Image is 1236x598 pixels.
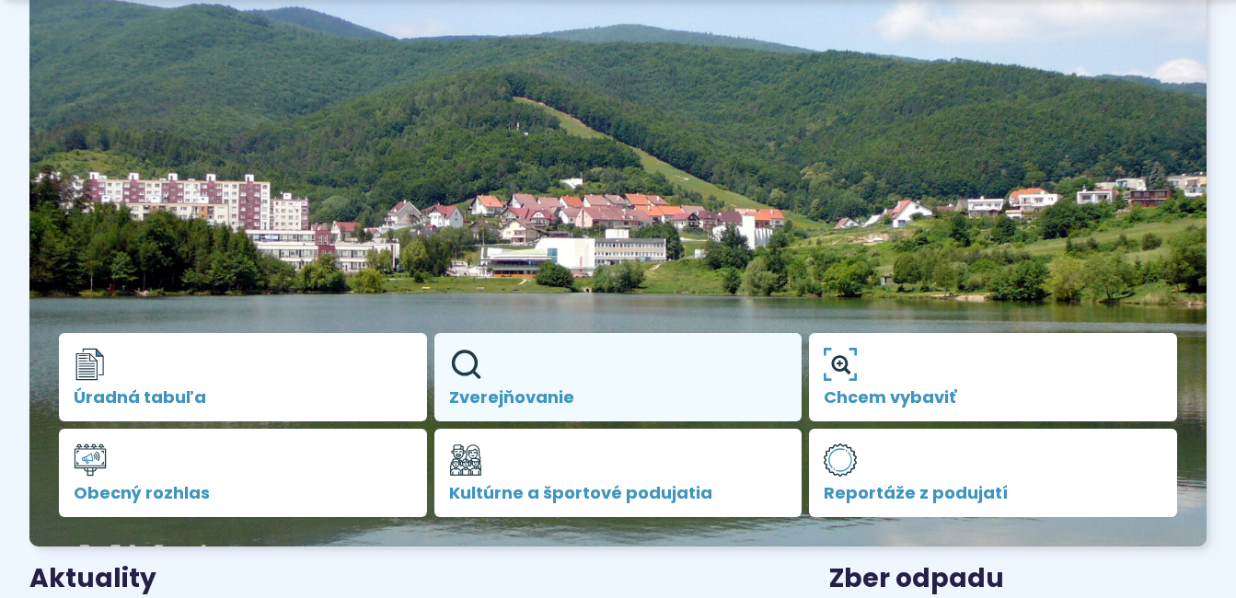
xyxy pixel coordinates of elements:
[434,333,803,421] a: Zverejňovanie
[29,565,156,593] h3: Aktuality
[809,333,1177,421] a: Chcem vybaviť
[74,484,412,502] span: Obecný rozhlas
[59,333,427,421] a: Úradná tabuľa
[824,484,1162,502] span: Reportáže z podujatí
[829,565,1207,593] h3: Zber odpadu
[59,429,427,517] a: Obecný rozhlas
[824,388,1162,407] span: Chcem vybaviť
[449,484,788,502] span: Kultúrne a športové podujatia
[809,429,1177,517] a: Reportáže z podujatí
[434,429,803,517] a: Kultúrne a športové podujatia
[74,388,412,407] span: Úradná tabuľa
[449,388,788,407] span: Zverejňovanie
